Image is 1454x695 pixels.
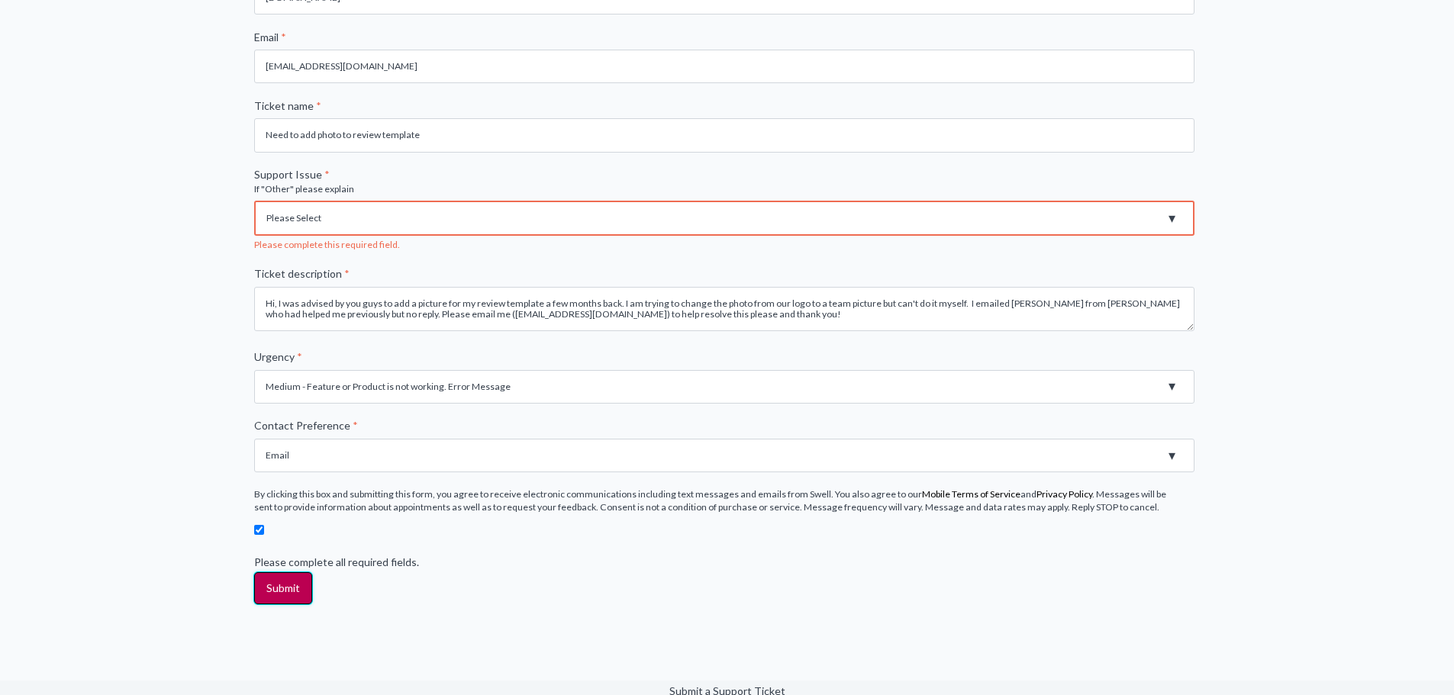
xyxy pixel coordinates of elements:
[254,31,279,43] span: Email
[254,287,1194,331] textarea: Hi, I was advised by you guys to add a picture for my review template a few months back. I am try...
[254,238,1185,251] label: Please complete this required field.
[254,350,295,363] span: Urgency
[254,419,350,432] span: Contact Preference
[254,99,314,112] span: Ticket name
[254,555,1185,570] label: Please complete all required fields.
[254,267,342,280] span: Ticket description
[254,572,312,604] input: Submit
[254,182,1201,195] legend: If "Other" please explain
[254,168,322,181] span: Support Issue
[1036,488,1092,500] a: Privacy Policy
[254,487,1201,513] legend: By clicking this box and submitting this form, you agree to receive electronic communications inc...
[922,488,1020,500] a: Mobile Terms of Service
